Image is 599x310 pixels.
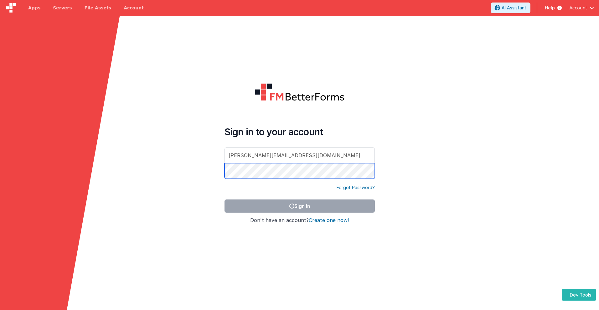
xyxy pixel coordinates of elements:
button: Sign In [225,199,375,213]
button: Dev Tools [562,289,596,301]
span: Help [545,5,555,11]
h4: Sign in to your account [225,126,375,137]
span: Account [569,5,587,11]
button: Create one now! [309,218,349,223]
span: Servers [53,5,72,11]
span: File Assets [85,5,111,11]
button: AI Assistant [491,3,530,13]
span: AI Assistant [502,5,526,11]
button: Account [569,5,594,11]
input: Email Address [225,147,375,163]
h4: Don't have an account? [225,218,375,223]
span: Apps [28,5,40,11]
a: Forgot Password? [337,184,375,191]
